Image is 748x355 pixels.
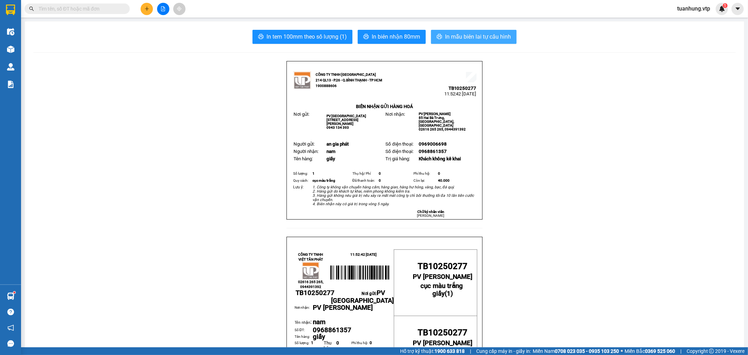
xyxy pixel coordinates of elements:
span: file-add [161,6,166,11]
strong: CÔNG TY TNHH [GEOGRAPHIC_DATA] 214 QL13 - P.26 - Q.BÌNH THẠNH - TP HCM 1900888606 [18,11,57,38]
img: logo-vxr [6,5,15,15]
span: Nơi nhận: [385,112,405,117]
span: cục màu trắng [420,282,463,290]
span: nam [313,318,325,326]
strong: Chữ ký nhân viên [417,210,444,214]
strong: BIÊN NHẬN GỬI HÀNG HOÁ [24,42,81,47]
span: plus [144,6,149,11]
img: solution-icon [7,81,14,88]
span: In biên nhận 80mm [372,32,420,41]
span: nam [326,149,336,154]
span: PV [PERSON_NAME] [419,112,451,116]
span: Tên nhận [295,320,310,325]
span: 02616 265 265, 0944391392 [419,127,466,131]
button: printerIn mẫu biên lai tự cấu hình [431,30,517,44]
span: cục màu trắng [312,179,335,182]
span: Người gửi: [294,141,315,147]
span: In mẫu biên lai tự cấu hình [445,32,511,41]
td: Đã thanh toán: [351,177,378,184]
span: Cung cấp máy in - giấy in: [476,347,531,355]
span: aim [177,6,182,11]
button: printerIn biên nhận 80mm [358,30,426,44]
span: printer [258,34,264,40]
img: warehouse-icon [7,63,14,71]
span: Tên hàng: [294,156,313,161]
span: 0969006698 [419,141,447,147]
span: printer [437,34,442,40]
span: Lưu ý: [293,185,304,189]
img: warehouse-icon [7,293,14,300]
span: Khách không kê khai [419,156,461,161]
span: 0968861357 [419,149,447,154]
span: 11:52:42 [DATE] [444,91,477,96]
span: 40.000 [438,179,450,182]
span: 85 Hai Bà Trưng, [GEOGRAPHIC_DATA], [GEOGRAPHIC_DATA] [419,116,454,127]
img: logo [7,16,16,33]
sup: 1 [13,292,15,294]
button: caret-down [732,3,744,15]
img: logo [302,262,319,280]
span: 11:05:23 [DATE] [67,32,99,37]
span: PV [PERSON_NAME] [413,273,473,281]
span: PV [PERSON_NAME] [313,304,373,312]
strong: 1900 633 818 [434,348,465,354]
button: file-add [157,3,169,15]
span: Thu hộ: [324,340,331,351]
strong: CÔNG TY TNHH [GEOGRAPHIC_DATA] 214 QL13 - P.26 - Q.BÌNH THẠNH - TP HCM 1900888606 [316,73,382,88]
span: Nơi gửi: [7,49,14,59]
span: | [470,347,471,355]
em: 1. Công ty không vận chuyển hàng cấm, hàng gian, hàng hư hỏng, vàng, bạc, đá quý. 2. Hàng gửi do ... [312,185,474,206]
span: Trị giá hàng: [385,156,410,161]
strong: BIÊN NHẬN GỬI HÀNG HOÁ [356,104,413,109]
span: 0968861357 [313,326,351,334]
span: message [7,340,14,347]
td: Tên hàng: [295,334,313,340]
span: giấy [326,156,335,161]
span: 1 [447,290,451,297]
input: Tìm tên, số ĐT hoặc mã đơn [39,5,121,13]
img: logo [294,72,311,89]
img: warehouse-icon [7,46,14,53]
span: 02616 265 265, 0944391392 [298,280,323,289]
img: icon-new-feature [719,6,725,12]
strong: CÔNG TY TNHH VIỆT TÂN PHÁT [298,253,323,261]
button: aim [173,3,186,15]
span: TB10250276 [71,26,99,32]
span: PV [GEOGRAPHIC_DATA] [326,114,366,118]
span: 0 [370,341,372,345]
span: 0 [379,179,381,182]
span: Nơi gửi: [294,112,309,117]
span: question-circle [7,309,14,315]
td: Thụ hộ/ Phí [351,170,378,177]
td: Số ĐT: [295,327,313,334]
span: printer [363,34,369,40]
strong: 0708 023 035 - 0935 103 250 [555,348,619,354]
span: Người nhận: [294,149,318,154]
span: TB10250277 [418,328,467,337]
span: Hỗ trợ kỹ thuật: [400,347,465,355]
span: search [29,6,34,11]
img: warehouse-icon [7,28,14,35]
span: 1 [311,341,314,345]
span: PV [PERSON_NAME] [413,339,473,347]
span: TB10250277 [296,289,335,297]
span: TB10250277 [418,261,467,271]
span: ⚪️ [621,350,623,353]
span: notification [7,324,14,331]
td: Nơi nhận: [295,305,313,318]
td: Phí thu hộ: [412,170,437,177]
span: [PERSON_NAME] [417,214,444,217]
span: Miền Nam [533,347,619,355]
span: TB10250277 [449,86,477,91]
button: printerIn tem 100mm theo số lượng (1) [252,30,352,44]
span: copyright [709,349,714,354]
span: In tem 100mm theo số lượng (1) [267,32,347,41]
td: Quy cách: [292,177,311,184]
span: Số điện thoại: [385,149,413,154]
span: 0 [379,172,381,175]
span: 0 [438,172,440,175]
span: [STREET_ADDRESS][PERSON_NAME] [326,118,358,126]
strong: 0369 525 060 [645,348,675,354]
span: tuanhung.vtp [672,4,716,13]
span: : [295,319,312,325]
